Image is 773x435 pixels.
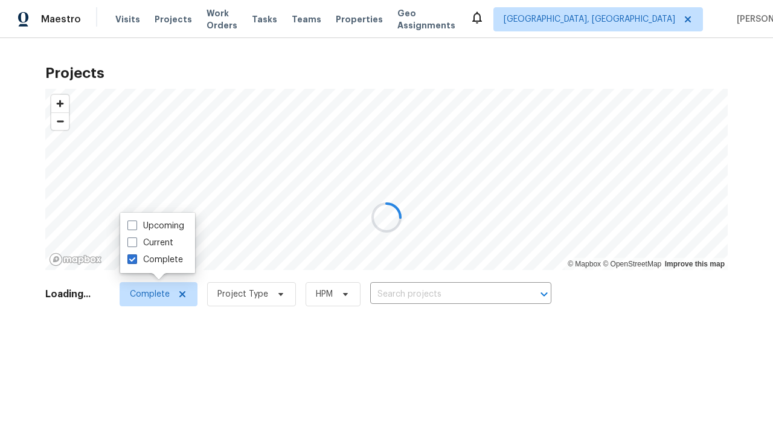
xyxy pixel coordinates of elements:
button: Zoom in [51,95,69,112]
span: Zoom out [51,113,69,130]
label: Upcoming [127,220,184,232]
a: OpenStreetMap [603,260,661,268]
a: Improve this map [665,260,725,268]
a: Mapbox [568,260,601,268]
button: Zoom out [51,112,69,130]
label: Current [127,237,173,249]
label: Complete [127,254,183,266]
a: Mapbox homepage [49,253,102,266]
